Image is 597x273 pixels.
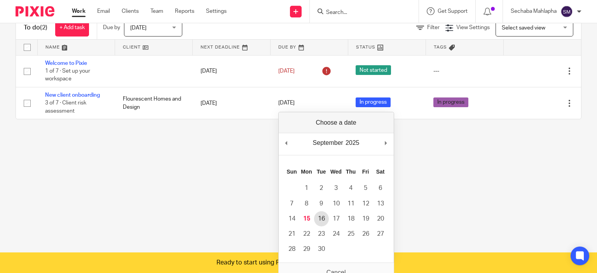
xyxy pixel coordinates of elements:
span: View Settings [456,25,490,30]
div: September [312,137,344,149]
button: 15 [299,211,314,226]
h1: To do [24,24,47,32]
div: 2025 [344,137,361,149]
abbr: Sunday [286,169,297,175]
span: Filter [427,25,440,30]
button: 3 [329,181,344,196]
input: Search [325,9,395,16]
button: 17 [329,211,344,226]
abbr: Saturday [376,169,385,175]
button: 6 [373,181,388,196]
a: Work [72,7,86,15]
p: Sechaba Mahlapha [511,7,557,15]
button: 26 [358,226,373,242]
button: 14 [285,211,299,226]
button: 27 [373,226,388,242]
button: 8 [299,196,314,211]
button: 13 [373,196,388,211]
button: 21 [285,226,299,242]
span: In progress [356,97,391,107]
img: Pixie [16,6,54,17]
a: Welcome to Pixie [45,61,87,66]
button: 10 [329,196,344,211]
span: 1 of 7 · Set up your workspace [45,68,90,82]
button: Next Month [382,137,390,149]
a: Settings [206,7,227,15]
button: 2 [314,181,329,196]
span: [DATE] [130,25,147,31]
button: 18 [344,211,358,226]
button: 30 [314,242,329,257]
button: 1 [299,181,314,196]
button: 22 [299,226,314,242]
abbr: Wednesday [330,169,342,175]
button: 12 [358,196,373,211]
a: Email [97,7,110,15]
a: New client onboarding [45,92,100,98]
abbr: Monday [301,169,312,175]
span: (2) [40,24,47,31]
span: 3 of 7 · Client risk assessment [45,101,86,114]
span: [DATE] [278,68,295,74]
button: 4 [344,181,358,196]
button: 11 [344,196,358,211]
button: 24 [329,226,344,242]
button: 19 [358,211,373,226]
span: Not started [356,65,391,75]
abbr: Friday [362,169,369,175]
a: + Add task [55,19,89,37]
button: 29 [299,242,314,257]
a: Team [150,7,163,15]
td: [DATE] [193,87,271,119]
span: [DATE] [278,101,295,106]
button: 7 [285,196,299,211]
a: Reports [175,7,194,15]
p: Due by [103,24,120,31]
button: 9 [314,196,329,211]
img: svg%3E [560,5,573,18]
button: 28 [285,242,299,257]
span: Get Support [438,9,468,14]
span: Tags [434,45,447,49]
abbr: Tuesday [317,169,326,175]
abbr: Thursday [346,169,356,175]
td: Flourescent Homes and Design [115,87,193,119]
button: 23 [314,226,329,242]
div: --- [433,67,496,75]
a: Clients [122,7,139,15]
span: Select saved view [502,25,545,31]
button: 16 [314,211,329,226]
button: 20 [373,211,388,226]
button: 5 [358,181,373,196]
button: Previous Month [283,137,290,149]
td: [DATE] [193,55,271,87]
button: 25 [344,226,358,242]
span: In progress [433,97,468,107]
